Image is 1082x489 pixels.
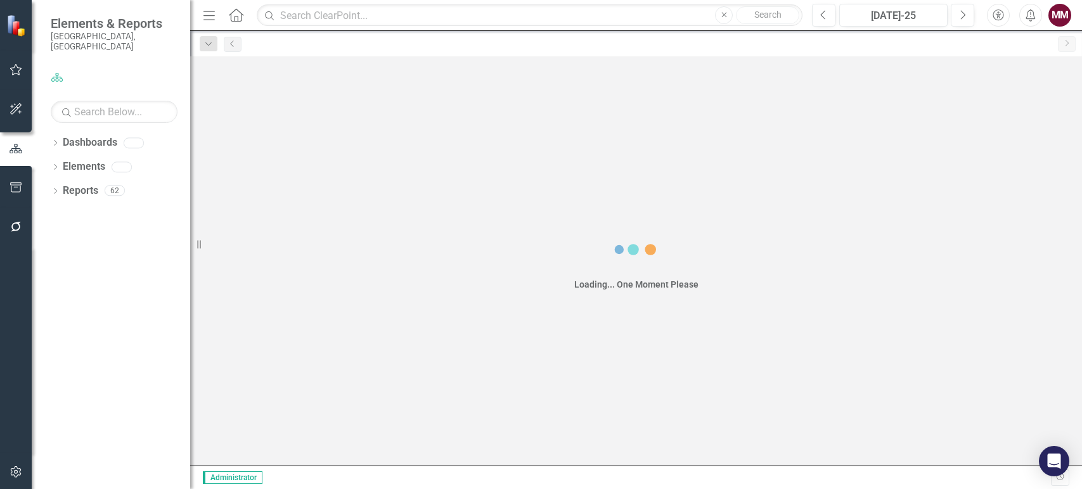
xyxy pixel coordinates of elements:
input: Search Below... [51,101,177,123]
input: Search ClearPoint... [257,4,802,27]
span: Administrator [203,471,262,484]
button: MM [1048,4,1071,27]
a: Dashboards [63,136,117,150]
button: [DATE]-25 [839,4,948,27]
button: Search [736,6,799,24]
div: [DATE]-25 [844,8,943,23]
div: 62 [105,186,125,196]
span: Elements & Reports [51,16,177,31]
span: Search [754,10,782,20]
div: Open Intercom Messenger [1039,446,1069,476]
div: Loading... One Moment Please [574,278,699,291]
small: [GEOGRAPHIC_DATA], [GEOGRAPHIC_DATA] [51,31,177,52]
a: Elements [63,160,105,174]
img: ClearPoint Strategy [6,15,29,37]
a: Reports [63,184,98,198]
